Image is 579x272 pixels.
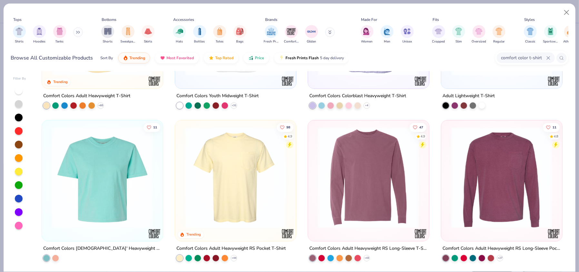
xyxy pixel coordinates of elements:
img: Slim Image [455,28,462,35]
button: filter button [543,25,558,44]
img: Cropped Image [435,28,442,35]
span: Sportswear [543,39,558,44]
button: Price [244,52,269,63]
span: Totes [216,39,224,44]
span: 5 day delivery [320,54,344,62]
button: Like [144,123,160,132]
div: 4.9 [421,134,425,139]
span: + 44 [231,256,236,260]
span: Women [361,39,373,44]
div: filter for Sportswear [543,25,558,44]
div: Comfort Colors Colorblast Heavyweight T-Shirt [309,92,406,100]
img: Shorts Image [104,28,112,35]
span: Trending [129,55,145,61]
img: Women Image [363,28,371,35]
div: Adult Lightweight T-Shirt [443,92,495,100]
img: Hoodies Image [36,28,43,35]
span: Bags [236,39,244,44]
img: Comfort Colors logo [414,74,427,87]
span: Classic [525,39,535,44]
div: 4.8 [554,134,558,139]
button: filter button [264,25,279,44]
div: Comfort Colors Adult Heavyweight T-Shirt [43,92,130,100]
div: filter for Athleisure [563,25,578,44]
div: Styles [524,17,535,23]
button: filter button [142,25,155,44]
img: Bottles Image [196,28,203,35]
div: filter for Men [381,25,394,44]
span: Shorts [103,39,113,44]
div: filter for Women [361,25,374,44]
div: Comfort Colors Adult Heavyweight RS Long-Sleeve Pocket T-Shirt [443,244,561,252]
img: Skirts Image [145,28,152,35]
img: Comfort Colors logo [148,74,161,87]
img: Men Image [384,28,391,35]
span: Cropped [432,39,445,44]
span: Regular [493,39,505,44]
span: 47 [419,126,423,129]
span: 98 [286,126,290,129]
button: filter button [53,25,66,44]
img: Unisex Image [404,28,411,35]
button: filter button [401,25,414,44]
div: Made For [361,17,377,23]
img: Sportswear Image [547,28,554,35]
button: filter button [101,25,114,44]
img: Hats Image [176,28,183,35]
button: filter button [173,25,186,44]
img: 8efac5f7-8da2-47f5-bf92-f12be686d45d [314,127,422,228]
div: filter for Slim [452,25,465,44]
img: Oversized Image [475,28,483,35]
button: Close [561,6,573,19]
div: Filter By [13,76,26,81]
button: filter button [213,25,226,44]
div: filter for Hats [173,25,186,44]
span: + 4 [365,103,368,107]
button: filter button [361,25,374,44]
input: Try "T-Shirt" [501,54,546,61]
div: filter for Comfort Colors [284,25,299,44]
div: Brands [265,17,277,23]
button: Most Favorited [155,52,199,63]
img: Totes Image [216,28,223,35]
button: Like [410,123,426,132]
span: Skirts [144,39,152,44]
span: + 60 [98,103,103,107]
div: Comfort Colors Youth Midweight T-Shirt [176,92,259,100]
span: + 43 [364,256,369,260]
span: + 31 [231,103,236,107]
img: Classic Image [527,28,534,35]
div: filter for Hoodies [33,25,46,44]
div: filter for Classic [524,25,537,44]
span: Bottles [194,39,205,44]
span: 11 [553,126,556,129]
div: Bottoms [102,17,117,23]
span: Unisex [403,39,412,44]
img: de600898-41c6-42df-8174-d2c048912e38 [48,127,156,228]
div: Comfort Colors Adult Heavyweight RS Long-Sleeve T-Shirt [309,244,428,252]
img: flash.gif [279,55,284,61]
img: Athleisure Image [567,28,574,35]
span: Shirts [15,39,24,44]
img: 6d11c468-7daa-4630-8fce-292ff3d05e4e [448,127,555,228]
button: filter button [121,25,135,44]
div: filter for Bags [234,25,246,44]
div: filter for Tanks [53,25,66,44]
button: Like [543,123,560,132]
span: Top Rated [215,55,234,61]
div: filter for Unisex [401,25,414,44]
div: 4.9 [288,134,292,139]
button: filter button [452,25,465,44]
div: Fits [433,17,439,23]
span: Hats [176,39,183,44]
div: filter for Totes [213,25,226,44]
div: filter for Oversized [472,25,486,44]
button: filter button [13,25,26,44]
div: Accessories [174,17,195,23]
img: Fresh Prints Image [266,27,276,36]
div: Comfort Colors [DEMOGRAPHIC_DATA]' Heavyweight Cropped T-Shirt [43,244,162,252]
button: filter button [193,25,206,44]
img: Comfort Colors logo [547,227,560,240]
span: Slim [455,39,462,44]
button: filter button [305,25,318,44]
